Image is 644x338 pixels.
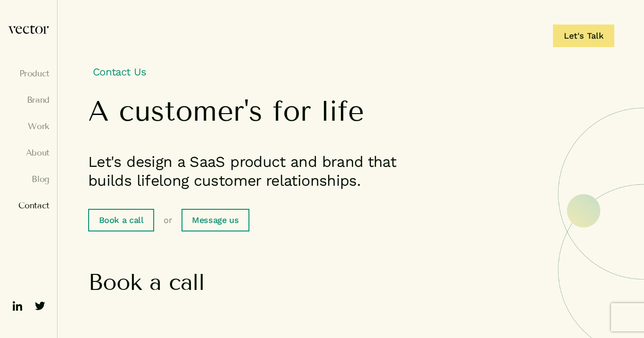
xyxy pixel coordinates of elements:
[8,201,50,210] a: Contact
[88,209,154,231] a: Book a call
[88,269,613,296] h2: Book a call
[321,98,364,124] span: life
[8,148,50,157] a: About
[8,174,50,184] a: Blog
[164,214,172,226] span: or
[182,209,249,231] a: Message us
[88,152,409,190] p: Let's design a SaaS product and brand that builds lifelong customer relationships.
[33,298,48,313] img: ico-twitter-fill
[8,95,50,105] a: Brand
[10,298,25,313] img: ico-linkedin
[119,98,263,124] span: customer's
[88,60,613,89] h1: Contact Us
[88,98,109,124] span: A
[272,98,311,124] span: for
[8,69,50,78] a: Product
[8,122,50,131] a: Work
[553,25,614,47] a: Let's Talk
